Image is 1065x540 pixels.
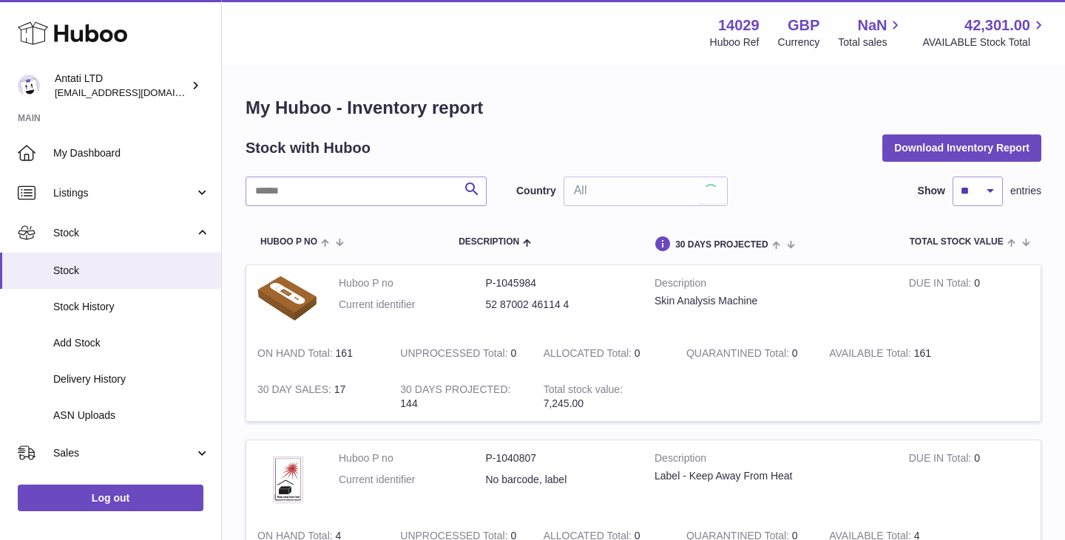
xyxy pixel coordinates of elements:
[909,277,974,293] strong: DUE IN Total
[532,335,675,372] td: 0
[260,237,317,247] span: Huboo P no
[910,237,1004,247] span: Total stock value
[655,469,887,483] div: Label - Keep Away From Heat
[246,96,1041,120] h1: My Huboo - Inventory report
[339,276,486,290] dt: Huboo P no
[1010,184,1041,198] span: entries
[778,35,820,49] div: Currency
[544,347,635,363] strong: ALLOCATED Total
[838,16,904,49] a: NaN Total sales
[516,184,556,198] label: Country
[53,409,210,423] span: ASN Uploads
[246,372,389,422] td: 17
[909,452,974,468] strong: DUE IN Total
[486,473,633,487] dd: No barcode, label
[53,264,210,278] span: Stock
[792,347,798,359] span: 0
[857,16,887,35] span: NaN
[922,16,1047,49] a: 42,301.00 AVAILABLE Stock Total
[818,335,961,372] td: 161
[53,300,210,314] span: Stock History
[400,383,510,399] strong: 30 DAYS PROJECTED
[257,383,334,399] strong: 30 DAY SALES
[544,383,623,399] strong: Total stock value
[246,335,389,372] td: 161
[838,35,904,49] span: Total sales
[53,336,210,350] span: Add Stock
[246,138,371,158] h2: Stock with Huboo
[898,265,1041,335] td: 0
[257,347,336,363] strong: ON HAND Total
[882,134,1041,161] button: Download Inventory Report
[898,440,1041,518] td: 0
[18,75,40,97] img: toufic@antatiskin.com
[686,347,792,363] strong: QUARANTINED Total
[655,451,887,469] strong: Description
[922,35,1047,49] span: AVAILABLE Stock Total
[339,473,486,487] dt: Current identifier
[544,397,584,409] span: 7,245.00
[389,372,532,422] td: 144
[53,146,210,160] span: My Dashboard
[675,240,768,250] span: 30 DAYS PROJECTED
[718,16,760,35] strong: 14029
[389,335,532,372] td: 0
[53,446,195,460] span: Sales
[53,186,195,200] span: Listings
[964,16,1030,35] span: 42,301.00
[53,226,195,240] span: Stock
[486,298,633,312] dd: 52 87002 46114 4
[655,294,887,308] div: Skin Analysis Machine
[400,347,510,363] strong: UNPROCESSED Total
[710,35,760,49] div: Huboo Ref
[829,347,913,363] strong: AVAILABLE Total
[55,86,217,98] span: [EMAIL_ADDRESS][DOMAIN_NAME]
[459,237,519,247] span: Description
[918,184,945,198] label: Show
[257,451,317,503] img: product image
[339,451,486,465] dt: Huboo P no
[18,485,203,511] a: Log out
[55,72,188,100] div: Antati LTD
[257,276,317,321] img: product image
[655,276,887,294] strong: Description
[486,276,633,290] dd: P-1045984
[53,372,210,386] span: Delivery History
[788,16,819,35] strong: GBP
[339,298,486,312] dt: Current identifier
[486,451,633,465] dd: P-1040807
